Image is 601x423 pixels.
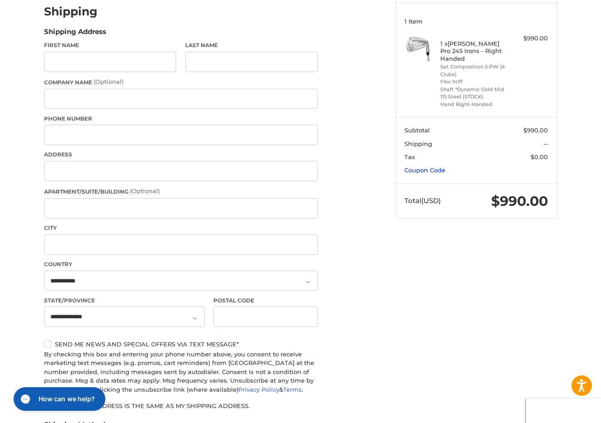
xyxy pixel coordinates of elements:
li: Flex Stiff [440,78,510,86]
label: My billing address is the same as my shipping address. [44,402,318,409]
span: $990.00 [523,126,548,134]
label: State/Province [44,297,205,305]
small: (Optional) [94,78,123,85]
li: Shaft *Dynamic Gold Mid 115 Steel (STOCK) [440,86,510,101]
label: City [44,224,318,232]
div: By checking this box and entering your phone number above, you consent to receive marketing text ... [44,350,318,394]
span: $0.00 [531,153,548,160]
a: Terms [283,386,302,393]
label: Postal Code [213,297,318,305]
h2: Shipping [44,5,98,19]
span: $990.00 [491,193,548,209]
li: Hand Right-Handed [440,101,510,108]
h3: 1 Item [404,18,548,25]
iframe: Google Customer Reviews [526,399,601,423]
label: First Name [44,41,177,49]
span: Tax [404,153,415,160]
label: Last Name [185,41,318,49]
span: Shipping [404,140,432,147]
span: Total (USD) [404,196,441,205]
label: Company Name [44,78,318,87]
h4: 1 x [PERSON_NAME] Pro 245 Irons - Right Handed [440,40,510,62]
label: Phone Number [44,115,318,123]
a: Privacy Policy [238,386,279,393]
a: Coupon Code [404,166,445,174]
iframe: Gorgias live chat messenger [9,384,108,414]
span: Subtotal [404,126,430,134]
small: (Optional) [130,187,160,194]
span: -- [543,140,548,147]
li: Set Composition 5-PW (6 Clubs) [440,63,510,78]
label: Apartment/Suite/Building [44,187,318,196]
label: Send me news and special offers via text message* [44,340,318,348]
label: Address [44,151,318,159]
label: Country [44,260,318,268]
legend: Shipping Address [44,27,106,41]
div: $990.00 [512,34,548,43]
